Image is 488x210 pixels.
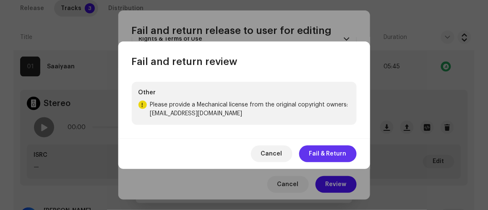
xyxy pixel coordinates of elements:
p: Other [138,88,350,97]
button: Cancel [251,145,292,162]
span: Fail & Return [309,145,347,162]
button: Fail & Return [299,145,357,162]
p: Please provide a Mechanical license from the original copyright owners: [EMAIL_ADDRESS][DOMAIN_NAME] [150,101,350,118]
span: Fail and return review [132,55,238,68]
span: Cancel [261,145,282,162]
